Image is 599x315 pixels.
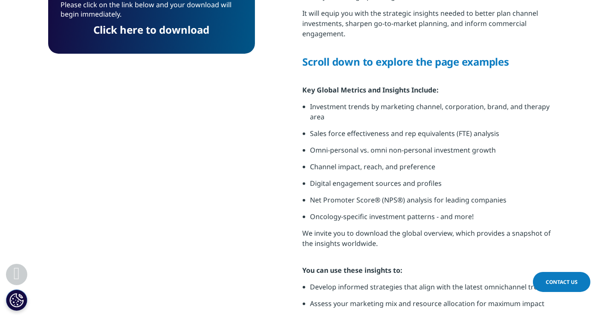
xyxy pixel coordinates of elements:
[303,55,551,75] h5: Scroll down to explore the page examples
[310,128,551,145] li: Sales force effectiveness and rep equivalents (FTE) analysis
[303,228,551,255] p: We invite you to download the global overview, which provides a snapshot of the insights worldwide.
[310,282,551,298] li: Develop informed strategies that align with the latest omnichannel trends
[310,145,551,162] li: Omni-personal vs. omni non-personal investment growth
[310,298,551,315] li: Assess your marketing mix and resource allocation for maximum impact
[310,211,551,228] li: Oncology-specific investment patterns - and more!
[533,272,590,292] a: Contact Us
[303,85,439,95] strong: Key Global Metrics and Insights Include:
[546,278,578,286] span: Contact Us
[310,178,551,195] li: Digital engagement sources and profiles
[310,101,551,128] li: Investment trends by marketing channel, corporation, brand, and therapy area
[93,23,209,37] a: Click here to download
[303,8,551,45] p: It will equip you with the strategic insights needed to better plan channel investments, sharpen ...
[6,289,27,311] button: Cookie Settings
[303,266,403,275] strong: You can use these insights to:
[310,162,551,178] li: Channel impact, reach, and preference
[310,195,551,211] li: Net Promoter Score® (NPS®) analysis for leading companies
